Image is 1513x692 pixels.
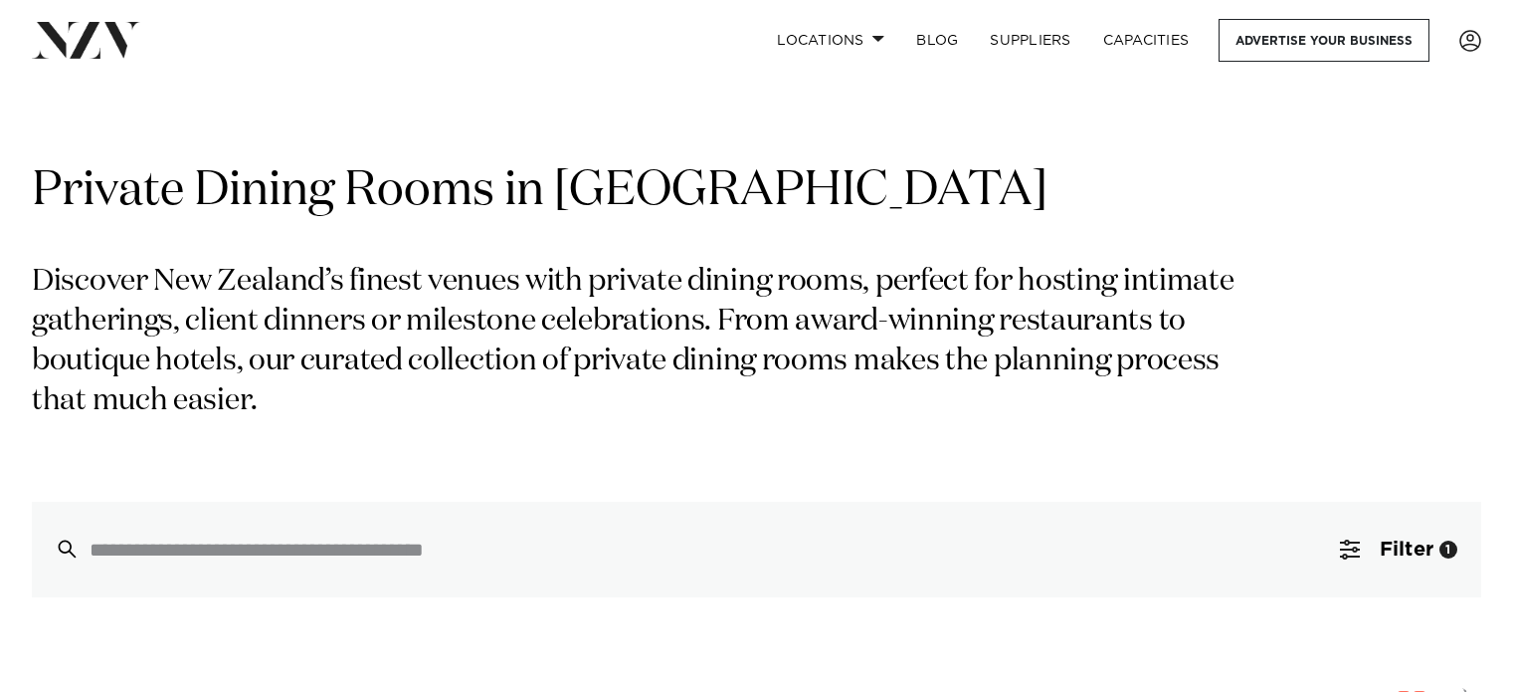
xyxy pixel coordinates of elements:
button: Filter1 [1316,502,1481,597]
a: Capacities [1087,19,1206,62]
a: Locations [761,19,900,62]
h1: Private Dining Rooms in [GEOGRAPHIC_DATA] [32,160,1481,223]
p: Discover New Zealand’s finest venues with private dining rooms, perfect for hosting intimate gath... [32,263,1261,422]
div: 1 [1439,541,1457,559]
img: nzv-logo.png [32,22,140,58]
span: Filter [1380,540,1433,560]
a: SUPPLIERS [974,19,1086,62]
a: Advertise your business [1219,19,1429,62]
a: BLOG [900,19,974,62]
